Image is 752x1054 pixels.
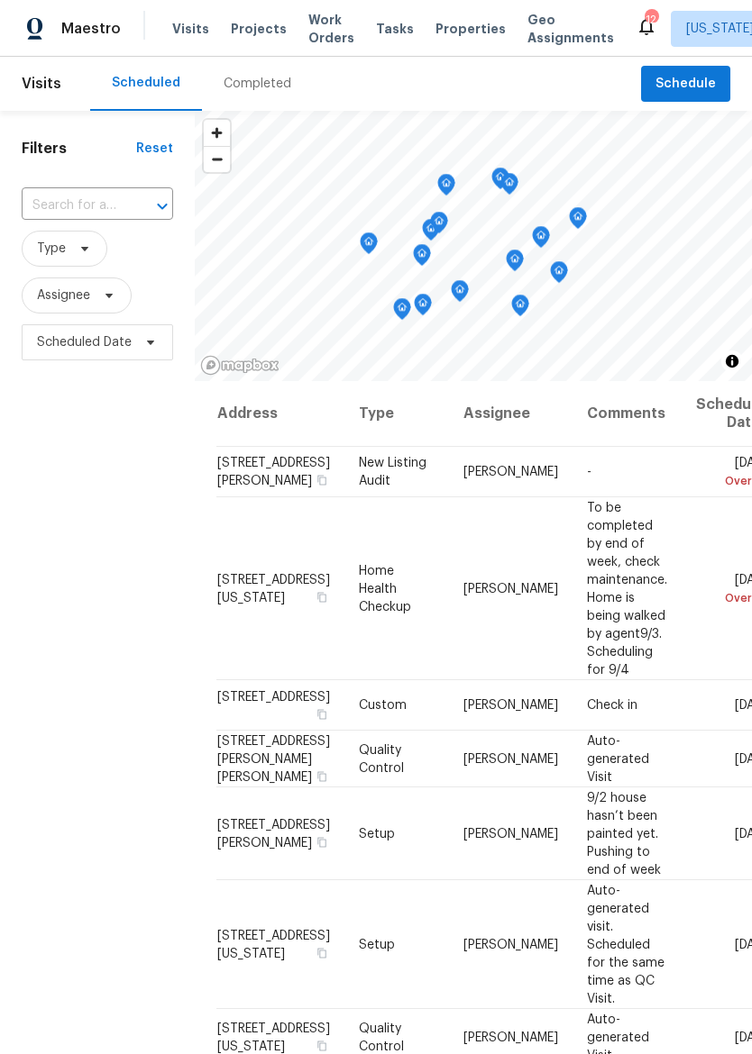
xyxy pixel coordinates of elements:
[359,1022,404,1052] span: Quality Control
[727,351,738,371] span: Toggle attribution
[359,564,411,613] span: Home Health Checkup
[587,699,637,712] span: Check in
[37,286,90,304] span: Assignee
[511,295,529,323] div: Map marker
[217,691,330,704] span: [STREET_ADDRESS]
[463,752,558,765] span: [PERSON_NAME]
[217,457,330,487] span: [STREET_ADDRESS][PERSON_NAME]
[37,333,132,351] span: Scheduled Date
[359,699,407,712] span: Custom
[22,140,136,158] h1: Filters
[587,501,667,676] span: To be completed by end of week, check maintenance. Home is being walked by agent9/3. Scheduling f...
[217,929,330,959] span: [STREET_ADDRESS][US_STATE]
[359,827,395,840] span: Setup
[314,706,330,722] button: Copy Address
[463,466,558,478] span: [PERSON_NAME]
[37,240,66,258] span: Type
[308,11,354,47] span: Work Orders
[422,219,440,247] div: Map marker
[112,74,180,92] div: Scheduled
[573,381,682,447] th: Comments
[22,192,123,220] input: Search for an address...
[136,140,173,158] div: Reset
[437,174,455,202] div: Map marker
[200,355,280,376] a: Mapbox homepage
[413,244,431,272] div: Map marker
[550,261,568,289] div: Map marker
[645,11,657,29] div: 12
[359,743,404,774] span: Quality Control
[359,457,426,487] span: New Listing Audit
[314,588,330,604] button: Copy Address
[587,791,661,876] span: 9/2 house hasn’t been painted yet. Pushing to end of week
[217,573,330,604] span: [STREET_ADDRESS][US_STATE]
[217,818,330,849] span: [STREET_ADDRESS][PERSON_NAME]
[216,381,344,447] th: Address
[224,75,291,93] div: Completed
[569,207,587,235] div: Map marker
[641,66,730,103] button: Schedule
[204,120,230,146] button: Zoom in
[314,472,330,488] button: Copy Address
[217,734,330,783] span: [STREET_ADDRESS][PERSON_NAME][PERSON_NAME]
[393,298,411,326] div: Map marker
[506,250,524,277] div: Map marker
[587,734,649,783] span: Auto-generated Visit
[314,833,330,850] button: Copy Address
[172,20,209,38] span: Visits
[61,20,121,38] span: Maestro
[217,1022,330,1052] span: [STREET_ADDRESS][US_STATE]
[204,146,230,172] button: Zoom out
[376,23,414,35] span: Tasks
[150,194,175,219] button: Open
[22,64,61,104] span: Visits
[436,20,506,38] span: Properties
[314,768,330,784] button: Copy Address
[587,884,665,1004] span: Auto-generated visit. Scheduled for the same time as QC Visit.
[204,147,230,172] span: Zoom out
[463,1031,558,1043] span: [PERSON_NAME]
[360,232,378,260] div: Map marker
[491,168,509,195] div: Map marker
[527,11,614,47] span: Geo Assignments
[314,944,330,960] button: Copy Address
[344,381,449,447] th: Type
[587,466,592,478] span: -
[532,226,550,254] div: Map marker
[463,938,558,950] span: [PERSON_NAME]
[463,582,558,595] span: [PERSON_NAME]
[500,173,518,201] div: Map marker
[414,294,432,322] div: Map marker
[231,20,287,38] span: Projects
[314,1037,330,1053] button: Copy Address
[430,212,448,240] div: Map marker
[656,73,716,95] span: Schedule
[463,827,558,840] span: [PERSON_NAME]
[451,280,469,308] div: Map marker
[721,350,743,372] button: Toggle attribution
[463,699,558,712] span: [PERSON_NAME]
[359,938,395,950] span: Setup
[449,381,573,447] th: Assignee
